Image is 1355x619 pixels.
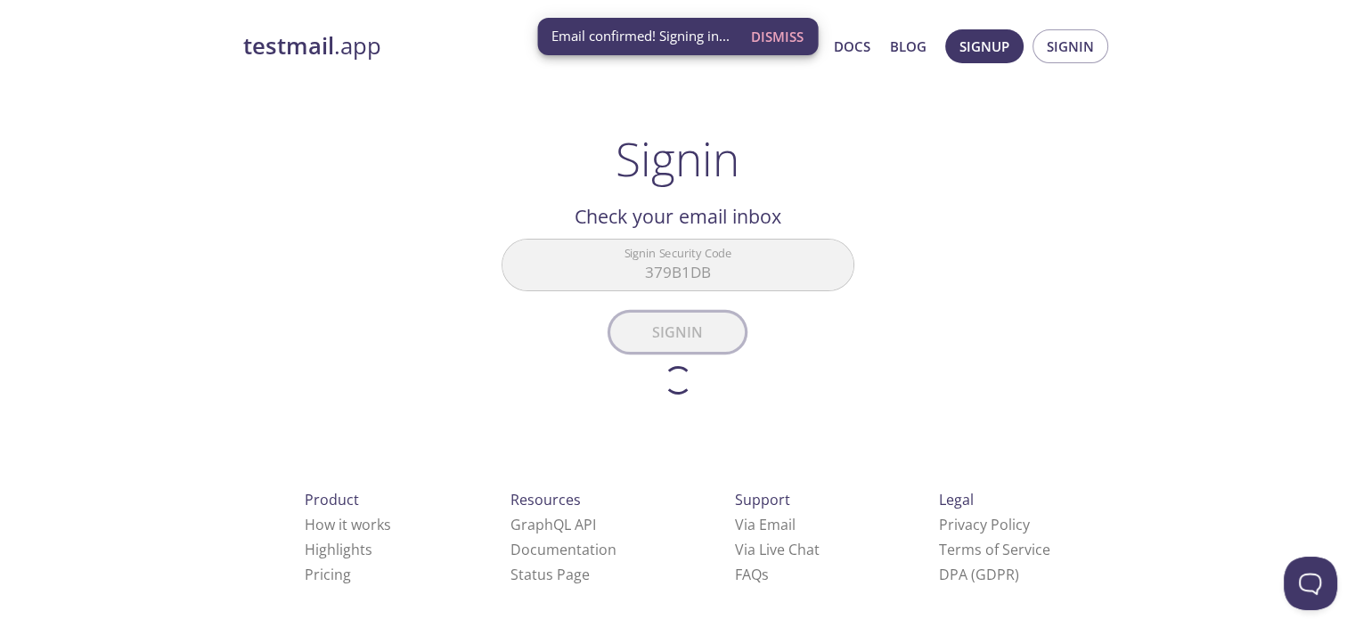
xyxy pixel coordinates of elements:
[305,490,359,509] span: Product
[510,565,590,584] a: Status Page
[616,132,739,185] h1: Signin
[762,565,769,584] span: s
[551,27,730,45] span: Email confirmed! Signing in...
[305,540,372,559] a: Highlights
[305,515,391,534] a: How it works
[735,565,769,584] a: FAQ
[510,515,596,534] a: GraphQL API
[510,490,581,509] span: Resources
[939,565,1019,584] a: DPA (GDPR)
[834,35,870,58] a: Docs
[744,20,811,53] button: Dismiss
[510,540,616,559] a: Documentation
[751,25,804,48] span: Dismiss
[735,540,820,559] a: Via Live Chat
[939,490,974,509] span: Legal
[945,29,1024,63] button: Signup
[1047,35,1094,58] span: Signin
[305,565,351,584] a: Pricing
[1033,29,1108,63] button: Signin
[243,31,662,61] a: testmail.app
[735,490,790,509] span: Support
[1284,557,1337,610] iframe: Help Scout Beacon - Open
[502,201,854,232] h2: Check your email inbox
[735,515,796,534] a: Via Email
[890,35,926,58] a: Blog
[243,30,334,61] strong: testmail
[959,35,1009,58] span: Signup
[939,540,1050,559] a: Terms of Service
[939,515,1030,534] a: Privacy Policy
